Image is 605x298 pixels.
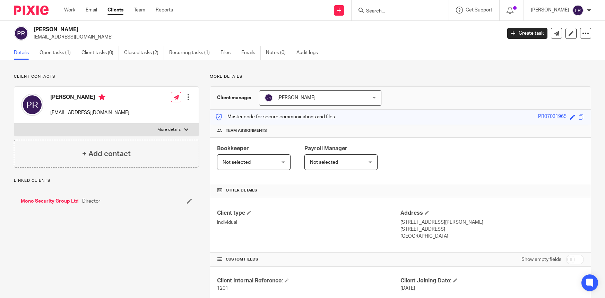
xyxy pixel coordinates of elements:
[521,256,561,263] label: Show empty fields
[400,219,584,226] p: [STREET_ADDRESS][PERSON_NAME]
[226,128,267,134] span: Team assignments
[215,113,335,120] p: Master code for secure communications and files
[124,46,164,60] a: Closed tasks (2)
[266,46,291,60] a: Notes (0)
[64,7,75,14] a: Work
[365,8,428,15] input: Search
[217,219,400,226] p: Individual
[531,7,569,14] p: [PERSON_NAME]
[169,46,215,60] a: Recurring tasks (1)
[98,94,105,101] i: Primary
[217,94,252,101] h3: Client manager
[82,198,100,205] span: Director
[572,5,584,16] img: svg%3E
[241,46,261,60] a: Emails
[82,148,131,159] h4: + Add contact
[507,28,547,39] a: Create task
[400,226,584,233] p: [STREET_ADDRESS]
[296,46,323,60] a: Audit logs
[156,7,173,14] a: Reports
[400,277,584,284] h4: Client Joining Date:
[304,146,347,151] span: Payroll Manager
[40,46,76,60] a: Open tasks (1)
[50,94,129,102] h4: [PERSON_NAME]
[14,74,199,79] p: Client contacts
[81,46,119,60] a: Client tasks (0)
[226,188,257,193] span: Other details
[107,7,123,14] a: Clients
[210,74,591,79] p: More details
[223,160,251,165] span: Not selected
[14,6,49,15] img: Pixie
[217,146,249,151] span: Bookkeeper
[14,26,28,41] img: svg%3E
[21,94,43,116] img: svg%3E
[400,210,584,217] h4: Address
[400,286,415,291] span: [DATE]
[265,94,273,102] img: svg%3E
[34,34,497,41] p: [EMAIL_ADDRESS][DOMAIN_NAME]
[277,95,316,100] span: [PERSON_NAME]
[14,178,199,184] p: Linked clients
[157,127,181,133] p: More details
[217,257,400,262] h4: CUSTOM FIELDS
[217,286,228,291] span: 1201
[400,233,584,240] p: [GEOGRAPHIC_DATA]
[217,277,400,284] h4: Client Internal Reference:
[221,46,236,60] a: Files
[217,210,400,217] h4: Client type
[14,46,34,60] a: Details
[538,113,567,121] div: PR07031965
[134,7,145,14] a: Team
[50,109,129,116] p: [EMAIL_ADDRESS][DOMAIN_NAME]
[310,160,338,165] span: Not selected
[34,26,404,33] h2: [PERSON_NAME]
[86,7,97,14] a: Email
[466,8,492,12] span: Get Support
[21,198,79,205] a: Mono Security Group Ltd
